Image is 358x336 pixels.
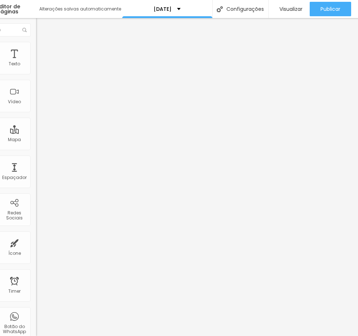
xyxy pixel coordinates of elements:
[269,2,310,16] button: Visualizar
[217,6,223,12] img: Icone
[8,251,21,256] div: Ícone
[22,28,27,32] img: Icone
[39,7,122,11] div: Alterações salvas automaticamente
[154,6,172,12] p: [DATE]
[8,289,21,294] div: Timer
[279,6,302,12] span: Visualizar
[8,137,21,142] div: Mapa
[9,61,20,66] div: Texto
[8,99,21,104] div: Vídeo
[310,2,351,16] button: Publicar
[2,175,27,180] div: Espaçador
[321,6,340,12] span: Publicar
